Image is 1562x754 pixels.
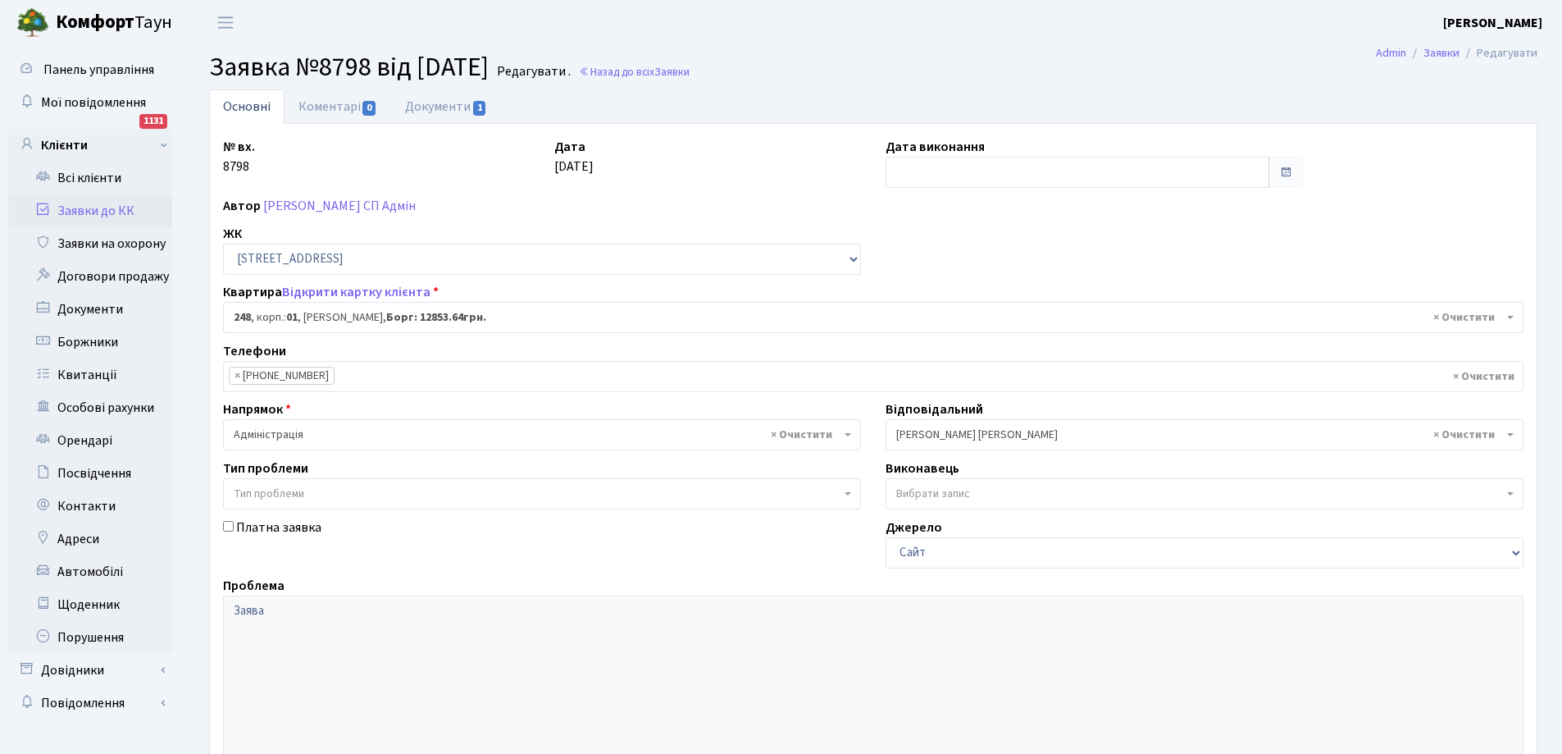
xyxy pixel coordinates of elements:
[285,89,391,124] a: Коментарі
[8,326,172,359] a: Боржники
[223,196,261,216] label: Автор
[8,194,172,227] a: Заявки до КК
[362,101,376,116] span: 0
[16,7,49,39] img: logo.png
[282,283,430,301] a: Відкрити картку клієнта
[886,137,985,157] label: Дата виконання
[263,197,416,215] a: [PERSON_NAME] СП Адмін
[223,341,286,361] label: Телефони
[1423,44,1460,62] a: Заявки
[8,654,172,687] a: Довідники
[8,621,172,654] a: Порушення
[886,518,942,537] label: Джерело
[223,137,255,157] label: № вх.
[209,48,489,86] span: Заявка №8798 від [DATE]
[223,419,861,450] span: Адміністрація
[1376,44,1406,62] a: Admin
[56,9,134,35] b: Комфорт
[554,137,585,157] label: Дата
[8,588,172,621] a: Щоденник
[223,576,285,596] label: Проблема
[886,419,1523,450] span: Колесніков В.
[1433,427,1495,443] span: Видалити всі елементи
[8,555,172,588] a: Автомобілі
[8,359,172,391] a: Квитанції
[223,400,291,419] label: Напрямок
[223,459,308,478] label: Тип проблеми
[205,9,246,36] button: Переключити навігацію
[223,282,439,302] label: Квартира
[236,518,321,537] label: Платна заявка
[234,486,304,502] span: Тип проблеми
[654,64,690,80] span: Заявки
[494,64,571,80] small: Редагувати .
[56,9,172,37] span: Таун
[229,367,335,385] li: +380938957024
[896,427,1503,443] span: Колесніков В.
[286,309,298,326] b: 01
[8,523,172,555] a: Адреси
[41,94,146,112] span: Мої повідомлення
[8,391,172,424] a: Особові рахунки
[542,137,873,188] div: [DATE]
[886,400,983,419] label: Відповідальний
[896,486,970,502] span: Вибрати запис
[886,459,959,478] label: Виконавець
[1443,14,1542,32] b: [PERSON_NAME]
[473,101,486,116] span: 1
[8,260,172,293] a: Договори продажу
[211,137,542,188] div: 8798
[8,687,172,720] a: Повідомлення
[223,302,1523,333] span: <b>248</b>, корп.: <b>01</b>, Ткачук Максим Володимирович, <b>Борг: 12853.64грн.</b>
[386,309,486,326] b: Борг: 12853.64грн.
[8,293,172,326] a: Документи
[234,309,1503,326] span: <b>248</b>, корп.: <b>01</b>, Ткачук Максим Володимирович, <b>Борг: 12853.64грн.</b>
[1460,44,1537,62] li: Редагувати
[8,162,172,194] a: Всі клієнти
[234,427,840,443] span: Адміністрація
[235,368,240,384] span: ×
[771,427,832,443] span: Видалити всі елементи
[8,53,172,86] a: Панель управління
[1351,36,1562,71] nav: breadcrumb
[8,424,172,457] a: Орендарі
[1433,309,1495,326] span: Видалити всі елементи
[139,114,167,129] div: 1131
[1443,13,1542,33] a: [PERSON_NAME]
[579,64,690,80] a: Назад до всіхЗаявки
[8,490,172,523] a: Контакти
[391,89,501,124] a: Документи
[8,227,172,260] a: Заявки на охорону
[209,89,285,124] a: Основні
[8,129,172,162] a: Клієнти
[223,224,242,244] label: ЖК
[1453,368,1514,385] span: Видалити всі елементи
[8,86,172,119] a: Мої повідомлення1131
[8,457,172,490] a: Посвідчення
[43,61,154,79] span: Панель управління
[234,309,251,326] b: 248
